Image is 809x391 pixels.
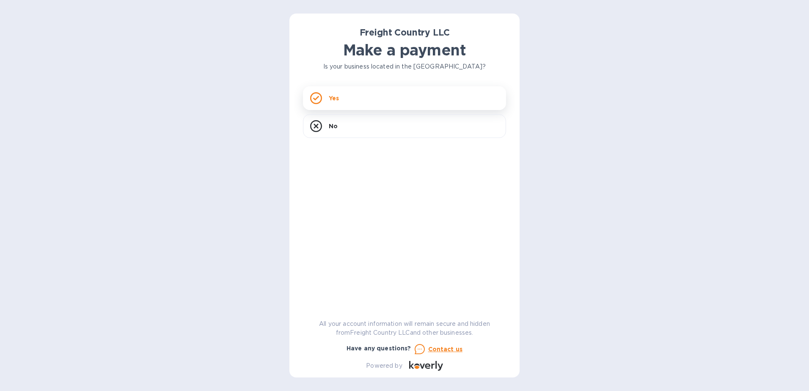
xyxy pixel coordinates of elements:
[366,361,402,370] p: Powered by
[303,319,506,337] p: All your account information will remain secure and hidden from Freight Country LLC and other bus...
[428,346,463,352] u: Contact us
[329,94,339,102] p: Yes
[329,122,338,130] p: No
[303,62,506,71] p: Is your business located in the [GEOGRAPHIC_DATA]?
[360,27,450,38] b: Freight Country LLC
[303,41,506,59] h1: Make a payment
[347,345,411,352] b: Have any questions?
